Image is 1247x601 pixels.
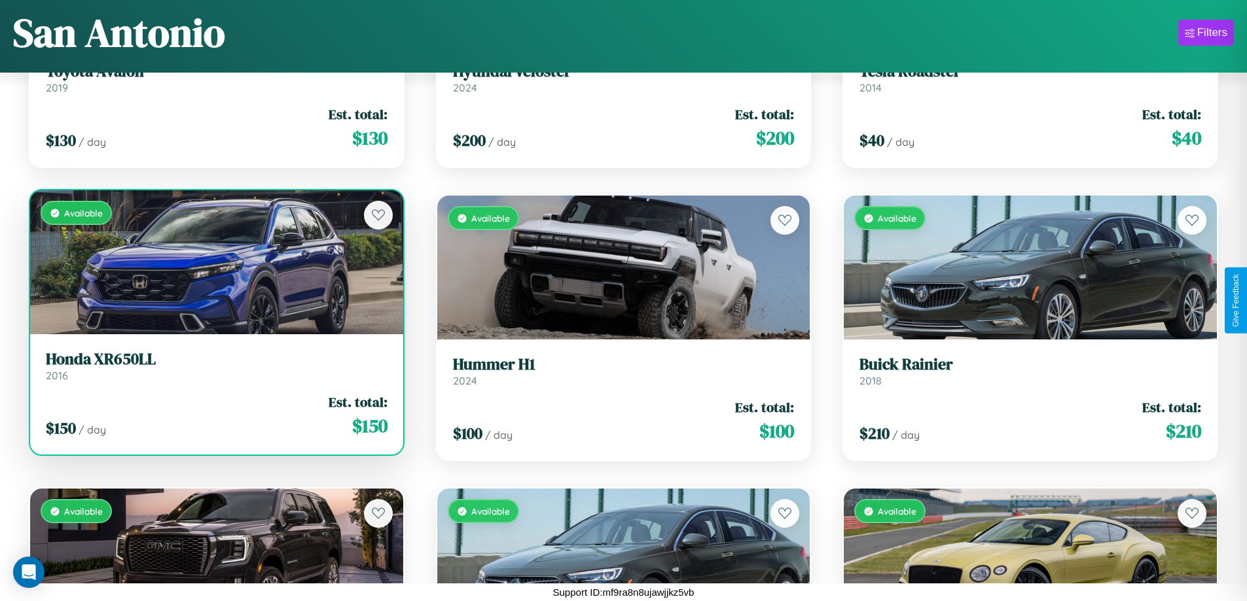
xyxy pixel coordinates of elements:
span: $ 100 [759,418,794,444]
span: $ 200 [453,129,486,151]
span: / day [488,135,516,148]
span: 2014 [859,81,882,94]
span: / day [79,423,106,436]
span: Available [64,506,103,517]
div: Filters [1197,26,1227,39]
p: Support ID: mf9ra8n8ujawjjkz5vb [553,583,695,601]
span: $ 40 [1172,125,1201,151]
span: $ 210 [859,422,890,444]
span: Available [878,506,916,517]
div: Give Feedback [1231,274,1240,327]
span: $ 100 [453,422,482,444]
span: $ 210 [1166,418,1201,444]
span: Est. total: [735,398,794,417]
span: $ 130 [46,129,76,151]
a: Hummer H12024 [453,355,795,387]
span: Available [471,506,510,517]
span: Available [878,213,916,224]
h3: Honda XR650LL [46,350,388,369]
span: 2024 [453,374,477,387]
button: Filters [1178,20,1234,46]
span: 2016 [46,369,68,382]
span: / day [887,135,914,148]
a: Buick Rainier2018 [859,355,1201,387]
h1: San Antonio [13,6,225,60]
span: / day [485,428,513,441]
span: 2018 [859,374,882,387]
a: Hyundai Veloster2024 [453,62,795,94]
span: Est. total: [735,105,794,124]
span: Est. total: [329,392,388,411]
div: Open Intercom Messenger [13,557,45,588]
span: / day [892,428,920,441]
span: $ 200 [756,125,794,151]
span: Available [471,213,510,224]
span: 2024 [453,81,477,94]
a: Tesla Roadster2014 [859,62,1201,94]
span: $ 150 [352,413,388,439]
span: Est. total: [1142,398,1201,417]
a: Toyota Avalon2019 [46,62,388,94]
span: Available [64,207,103,218]
h3: Hummer H1 [453,355,795,374]
span: $ 40 [859,129,884,151]
span: 2019 [46,81,68,94]
span: $ 130 [352,125,388,151]
span: Est. total: [329,105,388,124]
span: / day [79,135,106,148]
span: Est. total: [1142,105,1201,124]
h3: Buick Rainier [859,355,1201,374]
span: $ 150 [46,417,76,439]
a: Honda XR650LL2016 [46,350,388,382]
